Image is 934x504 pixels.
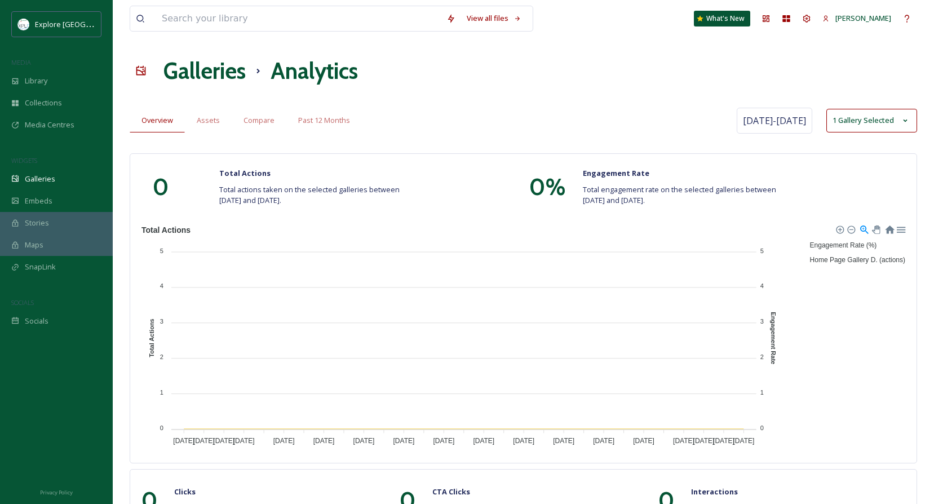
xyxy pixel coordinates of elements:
[141,115,173,126] span: Overview
[673,437,694,445] tspan: [DATE]
[393,437,415,445] tspan: [DATE]
[896,224,905,233] div: Menu
[802,241,877,249] span: Engagement Rate (%)
[432,487,470,497] strong: CTA Clicks
[433,437,454,445] tspan: [DATE]
[25,240,43,250] span: Maps
[298,115,350,126] span: Past 12 Months
[40,489,73,496] span: Privacy Policy
[770,312,777,364] text: Engagement Rate
[802,256,905,264] span: Home Page Gallery D. (actions)
[313,437,335,445] tspan: [DATE]
[884,224,894,233] div: Reset Zoom
[141,225,191,234] text: Total Actions
[473,437,494,445] tspan: [DATE]
[553,437,574,445] tspan: [DATE]
[529,170,566,204] h1: 0 %
[193,437,215,445] tspan: [DATE]
[18,19,29,30] img: north%20marion%20account.png
[691,487,738,497] strong: Interactions
[160,353,163,360] tspan: 2
[847,225,855,233] div: Zoom Out
[826,109,917,132] button: 1 Gallery Selected
[160,318,163,325] tspan: 3
[213,437,234,445] tspan: [DATE]
[160,282,163,289] tspan: 4
[859,224,869,233] div: Selection Zoom
[156,6,441,31] input: Search your library
[694,11,750,26] a: What's New
[25,262,56,272] span: SnapLink
[25,316,48,326] span: Socials
[817,7,897,29] a: [PERSON_NAME]
[760,247,764,254] tspan: 5
[40,485,73,498] a: Privacy Policy
[835,225,843,233] div: Zoom In
[11,58,31,67] span: MEDIA
[693,437,715,445] tspan: [DATE]
[743,114,806,127] span: [DATE] - [DATE]
[160,424,163,431] tspan: 0
[25,196,52,206] span: Embeds
[760,353,764,360] tspan: 2
[25,120,74,130] span: Media Centres
[593,437,614,445] tspan: [DATE]
[11,156,37,165] span: WIDGETS
[148,319,155,357] text: Total Actions
[25,98,62,108] span: Collections
[353,437,375,445] tspan: [DATE]
[11,298,34,307] span: SOCIALS
[163,54,246,88] a: Galleries
[197,115,220,126] span: Assets
[233,437,255,445] tspan: [DATE]
[583,184,780,206] span: Total engagement rate on the selected galleries between [DATE] and [DATE].
[872,225,879,232] div: Panning
[760,282,764,289] tspan: 4
[835,13,891,23] span: [PERSON_NAME]
[760,389,764,396] tspan: 1
[25,174,55,184] span: Galleries
[25,76,47,86] span: Library
[760,318,764,325] tspan: 3
[273,437,295,445] tspan: [DATE]
[583,168,649,178] strong: Engagement Rate
[173,437,194,445] tspan: [DATE]
[153,170,169,204] h1: 0
[25,218,49,228] span: Stories
[633,437,654,445] tspan: [DATE]
[271,54,358,88] h1: Analytics
[713,437,734,445] tspan: [DATE]
[760,424,764,431] tspan: 0
[219,184,417,206] span: Total actions taken on the selected galleries between [DATE] and [DATE].
[160,247,163,254] tspan: 5
[461,7,527,29] a: View all files
[219,168,271,178] strong: Total Actions
[35,19,190,29] span: Explore [GEOGRAPHIC_DATA][PERSON_NAME]
[513,437,534,445] tspan: [DATE]
[160,389,163,396] tspan: 1
[244,115,275,126] span: Compare
[733,437,755,445] tspan: [DATE]
[174,487,196,497] strong: Clicks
